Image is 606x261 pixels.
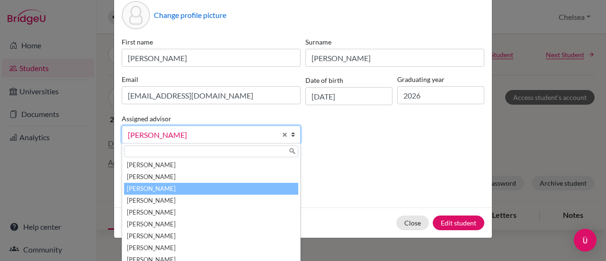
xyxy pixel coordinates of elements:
[124,207,298,218] li: [PERSON_NAME]
[305,37,484,47] label: Surname
[124,183,298,195] li: [PERSON_NAME]
[122,1,150,29] div: Profile picture
[122,114,171,124] label: Assigned advisor
[124,218,298,230] li: [PERSON_NAME]
[574,229,597,252] div: Open Intercom Messenger
[433,216,484,230] button: Edit student
[128,129,276,141] span: [PERSON_NAME]
[122,159,484,170] p: Parents
[397,74,484,84] label: Graduating year
[124,195,298,207] li: [PERSON_NAME]
[124,171,298,183] li: [PERSON_NAME]
[124,230,298,242] li: [PERSON_NAME]
[122,74,301,84] label: Email
[124,242,298,254] li: [PERSON_NAME]
[305,75,343,85] label: Date of birth
[124,159,298,171] li: [PERSON_NAME]
[122,37,301,47] label: First name
[396,216,429,230] button: Close
[305,87,392,105] input: dd/mm/yyyy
